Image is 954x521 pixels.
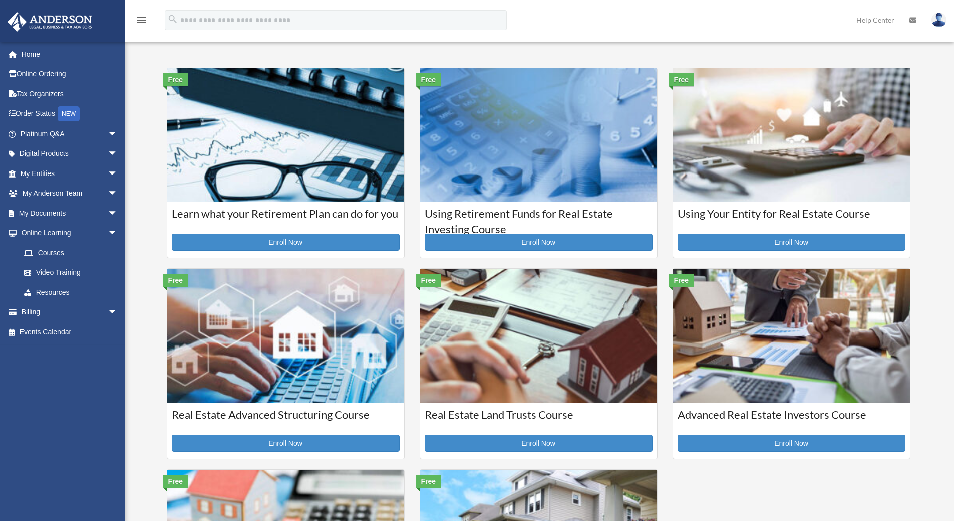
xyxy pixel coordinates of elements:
div: Free [416,274,441,287]
a: menu [135,18,147,26]
div: Free [416,73,441,86]
a: Resources [14,282,133,302]
a: Online Learningarrow_drop_down [7,223,133,243]
a: Enroll Now [172,234,400,251]
a: Enroll Now [172,435,400,452]
span: arrow_drop_down [108,302,128,323]
a: Enroll Now [678,435,905,452]
span: arrow_drop_down [108,184,128,204]
h3: Using Retirement Funds for Real Estate Investing Course [425,206,653,231]
span: arrow_drop_down [108,203,128,224]
div: Free [669,73,694,86]
a: Home [7,44,133,64]
span: arrow_drop_down [108,124,128,144]
i: search [167,14,178,25]
a: Tax Organizers [7,84,133,104]
a: Order StatusNEW [7,104,133,124]
img: User Pic [931,13,946,27]
a: Courses [14,243,128,263]
a: Enroll Now [425,234,653,251]
h3: Real Estate Advanced Structuring Course [172,407,400,432]
a: Video Training [14,263,133,283]
i: menu [135,14,147,26]
h3: Using Your Entity for Real Estate Course [678,206,905,231]
a: Enroll Now [425,435,653,452]
a: Online Ordering [7,64,133,84]
div: Free [163,274,188,287]
div: Free [163,475,188,488]
div: NEW [58,106,80,121]
h3: Real Estate Land Trusts Course [425,407,653,432]
span: arrow_drop_down [108,144,128,164]
a: My Documentsarrow_drop_down [7,203,133,223]
img: Anderson Advisors Platinum Portal [5,12,95,32]
a: My Anderson Teamarrow_drop_down [7,184,133,204]
a: My Entitiesarrow_drop_down [7,163,133,184]
a: Events Calendar [7,322,133,342]
div: Free [163,73,188,86]
h3: Advanced Real Estate Investors Course [678,407,905,432]
span: arrow_drop_down [108,163,128,184]
a: Digital Productsarrow_drop_down [7,144,133,164]
a: Enroll Now [678,234,905,251]
span: arrow_drop_down [108,223,128,244]
h3: Learn what your Retirement Plan can do for you [172,206,400,231]
div: Free [416,475,441,488]
div: Free [669,274,694,287]
a: Platinum Q&Aarrow_drop_down [7,124,133,144]
a: Billingarrow_drop_down [7,302,133,322]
